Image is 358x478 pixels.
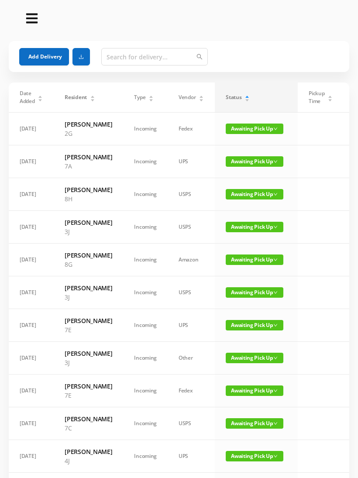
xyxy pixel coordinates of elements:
p: 8H [65,194,112,203]
span: Type [134,93,145,101]
i: icon: caret-up [90,94,95,97]
h6: [PERSON_NAME] [65,218,112,227]
span: Resident [65,93,87,101]
td: Fedex [168,375,215,407]
span: Awaiting Pick Up [226,124,283,134]
i: icon: down [273,225,278,229]
p: 7E [65,325,112,334]
td: UPS [168,145,215,178]
div: Sort [38,94,43,100]
div: Sort [148,94,154,100]
h6: [PERSON_NAME] [65,414,112,423]
i: icon: down [273,290,278,295]
span: Awaiting Pick Up [226,353,283,363]
i: icon: down [273,356,278,360]
i: icon: caret-down [328,98,333,100]
td: Incoming [123,440,168,473]
button: Add Delivery [19,48,69,65]
i: icon: caret-up [38,94,43,97]
td: Amazon [168,244,215,276]
td: Other [168,342,215,375]
h6: [PERSON_NAME] [65,349,112,358]
td: USPS [168,276,215,309]
i: icon: caret-down [199,98,204,100]
span: Awaiting Pick Up [226,385,283,396]
i: icon: caret-up [149,94,154,97]
td: [DATE] [9,276,54,309]
div: Sort [327,94,333,100]
i: icon: down [273,159,278,164]
td: Incoming [123,211,168,244]
td: Incoming [123,309,168,342]
h6: [PERSON_NAME] [65,447,112,456]
p: 7E [65,391,112,400]
td: [DATE] [9,113,54,145]
span: Vendor [179,93,196,101]
td: [DATE] [9,440,54,473]
p: 2G [65,129,112,138]
td: [DATE] [9,244,54,276]
i: icon: down [273,454,278,458]
i: icon: caret-up [199,94,204,97]
h6: [PERSON_NAME] [65,152,112,162]
p: 7C [65,423,112,433]
span: Awaiting Pick Up [226,418,283,429]
span: Status [226,93,241,101]
td: Incoming [123,375,168,407]
span: Awaiting Pick Up [226,222,283,232]
td: Incoming [123,342,168,375]
h6: [PERSON_NAME] [65,120,112,129]
button: icon: download [72,48,90,65]
i: icon: search [196,54,203,60]
div: Sort [244,94,250,100]
h6: [PERSON_NAME] [65,251,112,260]
td: Incoming [123,113,168,145]
td: [DATE] [9,375,54,407]
td: Incoming [123,145,168,178]
i: icon: down [273,258,278,262]
td: [DATE] [9,178,54,211]
p: 7A [65,162,112,171]
td: Incoming [123,178,168,211]
i: icon: caret-down [149,98,154,100]
td: UPS [168,309,215,342]
td: Fedex [168,113,215,145]
td: USPS [168,211,215,244]
span: Awaiting Pick Up [226,451,283,461]
i: icon: down [273,323,278,327]
h6: [PERSON_NAME] [65,283,112,292]
td: [DATE] [9,342,54,375]
span: Awaiting Pick Up [226,189,283,199]
td: [DATE] [9,407,54,440]
span: Awaiting Pick Up [226,156,283,167]
i: icon: caret-down [245,98,250,100]
i: icon: down [273,127,278,131]
i: icon: down [273,389,278,393]
i: icon: caret-up [328,94,333,97]
div: Sort [199,94,204,100]
p: 3J [65,292,112,302]
td: [DATE] [9,309,54,342]
span: Awaiting Pick Up [226,254,283,265]
span: Date Added [20,89,35,105]
td: [DATE] [9,145,54,178]
h6: [PERSON_NAME] [65,185,112,194]
p: 8G [65,260,112,269]
span: Awaiting Pick Up [226,287,283,298]
h6: [PERSON_NAME] [65,382,112,391]
i: icon: caret-up [245,94,250,97]
div: Sort [90,94,95,100]
i: icon: caret-down [90,98,95,100]
td: [DATE] [9,211,54,244]
td: USPS [168,178,215,211]
td: Incoming [123,276,168,309]
input: Search for delivery... [101,48,208,65]
i: icon: down [273,192,278,196]
i: icon: caret-down [38,98,43,100]
span: Awaiting Pick Up [226,320,283,330]
td: Incoming [123,244,168,276]
p: 3J [65,358,112,367]
p: 4J [65,456,112,465]
td: Incoming [123,407,168,440]
td: UPS [168,440,215,473]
